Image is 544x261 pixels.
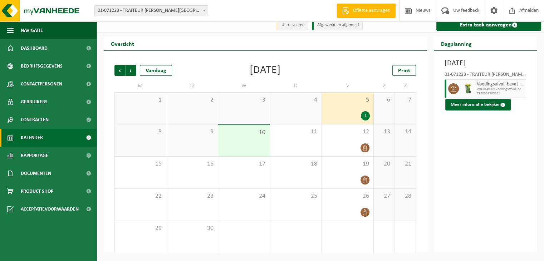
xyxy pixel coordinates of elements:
span: 7 [398,96,412,104]
span: Offerte aanvragen [351,7,392,14]
span: Vorige [114,65,125,76]
span: 17 [222,160,266,168]
span: 01-071223 - TRAITEUR CAROLINE - NIEUWPOORT [94,5,208,16]
a: Print [392,65,416,76]
span: Print [398,68,410,74]
li: Uit te voeren [276,20,308,30]
span: 21 [398,160,412,168]
td: D [270,79,322,92]
span: 28 [398,192,412,200]
span: 25 [274,192,318,200]
span: 9 [170,128,214,136]
span: 1 [118,96,162,104]
span: 2 [170,96,214,104]
span: Voedingsafval, bevat producten van dierlijke oorsprong, onverpakt, categorie 3 [477,82,524,87]
h2: Dagplanning [434,36,479,50]
span: 5 [325,96,370,104]
span: T250001767881 [477,92,524,96]
span: 6 [377,96,391,104]
span: 26 [325,192,370,200]
span: 4 [274,96,318,104]
span: Gebruikers [21,93,48,111]
div: Vandaag [140,65,172,76]
td: Z [395,79,416,92]
span: 15 [118,160,162,168]
span: 23 [170,192,214,200]
span: Dashboard [21,39,48,57]
span: WB-0140-HP voedingsafval, bevat producten van dierlijke oors [477,87,524,92]
td: Z [374,79,395,92]
span: 01-071223 - TRAITEUR CAROLINE - NIEUWPOORT [95,6,208,16]
td: D [166,79,218,92]
a: Extra taak aanvragen [436,19,541,31]
span: Bedrijfsgegevens [21,57,63,75]
div: 01-071223 - TRAITEUR [PERSON_NAME][GEOGRAPHIC_DATA] [445,72,526,79]
span: Kalender [21,129,43,147]
span: Volgende [126,65,136,76]
td: W [218,79,270,92]
span: Contactpersonen [21,75,62,93]
span: Documenten [21,164,51,182]
span: 3 [222,96,266,104]
span: Acceptatievoorwaarden [21,200,79,218]
span: 22 [118,192,162,200]
span: 29 [118,225,162,232]
span: 8 [118,128,162,136]
a: Offerte aanvragen [337,4,396,18]
span: 12 [325,128,370,136]
img: WB-0140-HPE-GN-50 [462,83,473,94]
div: 1 [361,111,370,120]
div: [DATE] [250,65,281,76]
span: 27 [377,192,391,200]
span: Navigatie [21,21,43,39]
li: Afgewerkt en afgemeld [312,20,363,30]
span: 19 [325,160,370,168]
span: Rapportage [21,147,48,164]
td: V [322,79,374,92]
span: 30 [170,225,214,232]
button: Meer informatie bekijken [445,99,511,110]
span: 11 [274,128,318,136]
span: 13 [377,128,391,136]
span: 24 [222,192,266,200]
span: 16 [170,160,214,168]
span: 14 [398,128,412,136]
span: 18 [274,160,318,168]
span: 20 [377,160,391,168]
td: M [114,79,166,92]
span: Contracten [21,111,49,129]
span: Product Shop [21,182,53,200]
span: 10 [222,129,266,137]
h2: Overzicht [104,36,141,50]
h3: [DATE] [445,58,526,69]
